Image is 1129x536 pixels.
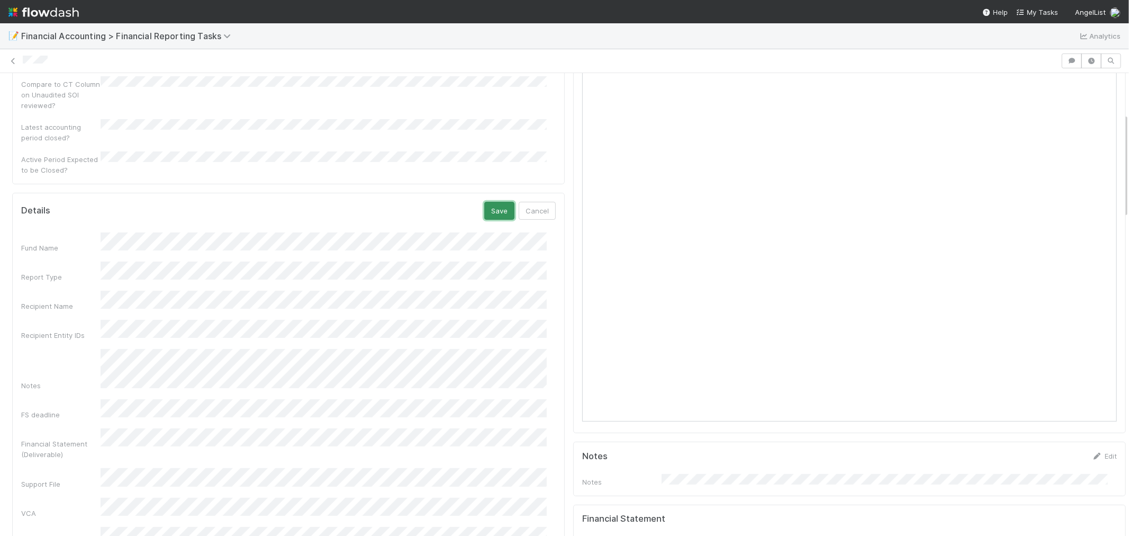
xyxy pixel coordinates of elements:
[1110,7,1121,18] img: avatar_0d9988fd-9a15-4cc7-ad96-88feab9e0fa9.png
[21,409,101,420] div: FS deadline
[1079,30,1121,42] a: Analytics
[519,202,556,220] button: Cancel
[582,451,608,462] h5: Notes
[1075,8,1106,16] span: AngelList
[1092,452,1117,460] a: Edit
[8,31,19,40] span: 📝
[21,122,101,143] div: Latest accounting period closed?
[21,272,101,282] div: Report Type
[582,514,665,524] h5: Financial Statement
[21,154,101,175] div: Active Period Expected to be Closed?
[21,243,101,253] div: Fund Name
[1016,7,1058,17] a: My Tasks
[21,330,101,341] div: Recipient Entity IDs
[21,31,236,41] span: Financial Accounting > Financial Reporting Tasks
[21,206,50,216] h5: Details
[21,439,101,460] div: Financial Statement (Deliverable)
[21,479,101,489] div: Support File
[1016,8,1058,16] span: My Tasks
[8,3,79,21] img: logo-inverted-e16ddd16eac7371096b0.svg
[21,301,101,311] div: Recipient Name
[484,202,514,220] button: Save
[582,477,662,487] div: Notes
[982,7,1008,17] div: Help
[21,380,101,391] div: Notes
[21,79,101,111] div: Compare to CT Column on Unaudited SOI reviewed?
[21,508,101,519] div: VCA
